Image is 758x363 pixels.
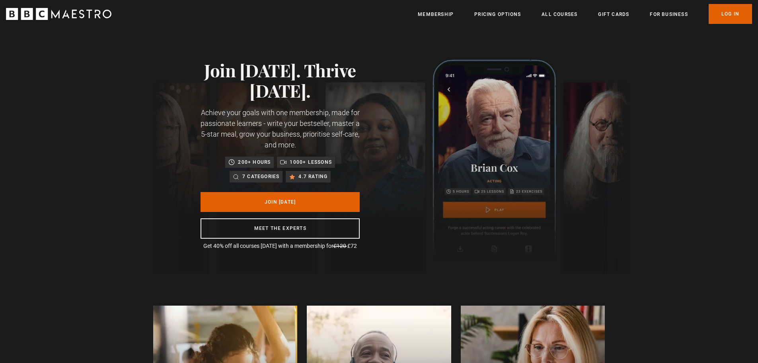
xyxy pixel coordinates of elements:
a: Gift Cards [598,10,629,18]
a: Join [DATE] [201,192,360,212]
a: Membership [418,10,454,18]
p: 4.7 rating [298,173,327,181]
p: Achieve your goals with one membership, made for passionate learners - write your bestseller, mas... [201,107,360,150]
span: £120 [333,243,346,249]
a: Log In [709,4,752,24]
span: £72 [347,243,357,249]
p: 200+ hours [238,158,271,166]
a: For business [650,10,688,18]
p: 1000+ lessons [290,158,332,166]
h1: Join [DATE]. Thrive [DATE]. [201,60,360,101]
nav: Primary [418,4,752,24]
a: Meet the experts [201,218,360,239]
svg: BBC Maestro [6,8,111,20]
a: Pricing Options [474,10,521,18]
p: Get 40% off all courses [DATE] with a membership for [201,242,360,250]
p: 7 categories [242,173,279,181]
a: All Courses [542,10,577,18]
